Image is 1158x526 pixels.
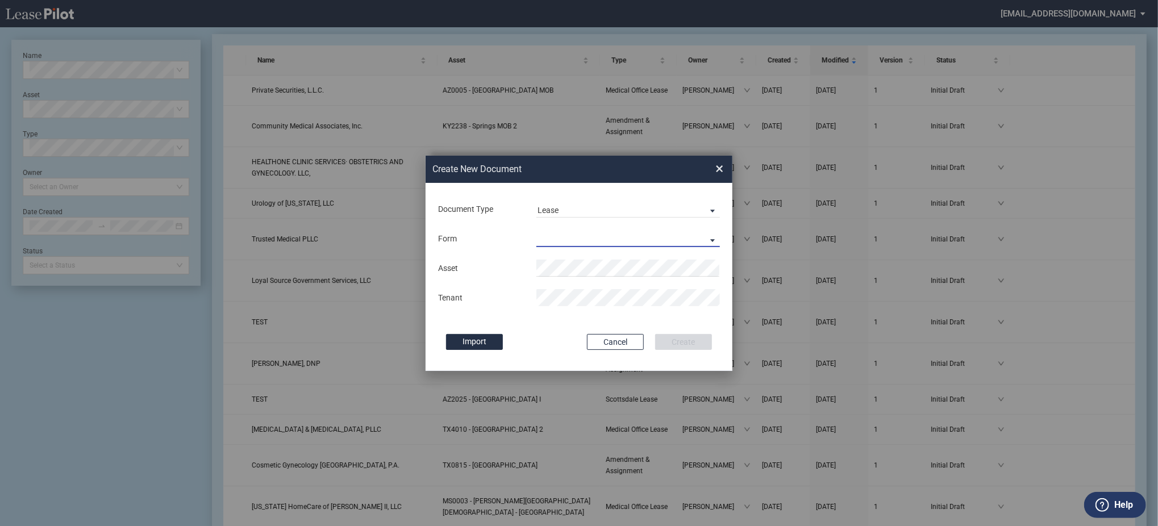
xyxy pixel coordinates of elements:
[431,293,530,304] div: Tenant
[431,204,530,215] div: Document Type
[587,334,644,350] button: Cancel
[446,334,503,350] label: Import
[426,156,732,371] md-dialog: Create New ...
[1114,498,1133,512] label: Help
[431,263,530,274] div: Asset
[538,206,559,215] div: Lease
[655,334,712,350] button: Create
[431,233,530,245] div: Form
[432,163,674,176] h2: Create New Document
[715,160,723,178] span: ×
[536,201,720,218] md-select: Document Type: Lease
[536,230,720,247] md-select: Lease Form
